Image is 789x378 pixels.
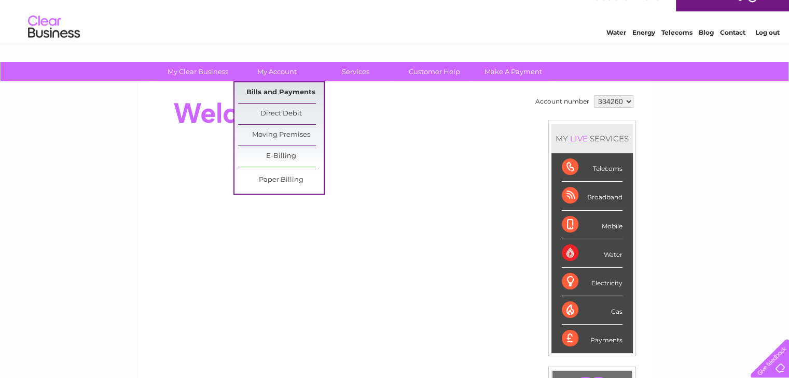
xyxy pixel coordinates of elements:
[234,62,320,81] a: My Account
[238,82,324,103] a: Bills and Payments
[392,62,477,81] a: Customer Help
[568,134,590,143] div: LIVE
[755,44,779,52] a: Log out
[699,44,714,52] a: Blog
[238,125,324,146] a: Moving Premises
[238,170,324,191] a: Paper Billing
[155,62,241,81] a: My Clear Business
[562,268,622,296] div: Electricity
[562,211,622,239] div: Mobile
[632,44,655,52] a: Energy
[533,93,592,110] td: Account number
[27,27,80,59] img: logo.png
[562,239,622,268] div: Water
[562,325,622,353] div: Payments
[470,62,556,81] a: Make A Payment
[238,146,324,167] a: E-Billing
[562,296,622,325] div: Gas
[238,104,324,124] a: Direct Debit
[661,44,693,52] a: Telecoms
[551,124,633,153] div: MY SERVICES
[562,153,622,182] div: Telecoms
[562,182,622,210] div: Broadband
[593,5,665,18] a: 0333 014 3131
[313,62,398,81] a: Services
[720,44,745,52] a: Contact
[150,6,640,50] div: Clear Business is a trading name of Verastar Limited (registered in [GEOGRAPHIC_DATA] No. 3667643...
[606,44,626,52] a: Water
